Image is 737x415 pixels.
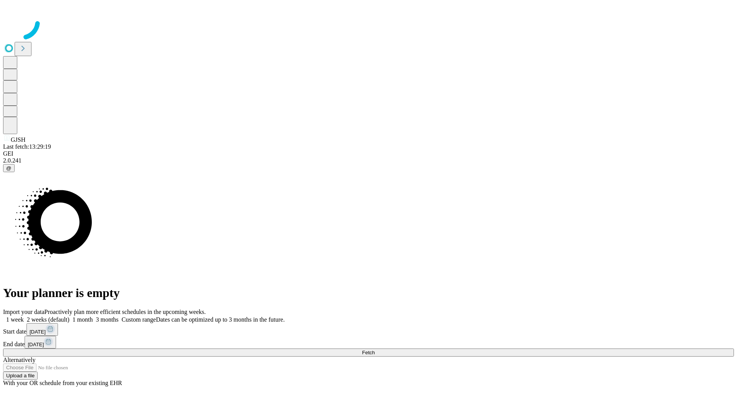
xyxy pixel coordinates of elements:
[3,336,734,349] div: End date
[6,165,12,171] span: @
[3,157,734,164] div: 2.0.241
[25,336,56,349] button: [DATE]
[3,164,15,172] button: @
[45,309,206,315] span: Proactively plan more efficient schedules in the upcoming weeks.
[26,323,58,336] button: [DATE]
[122,316,156,323] span: Custom range
[96,316,119,323] span: 3 months
[3,349,734,357] button: Fetch
[28,342,44,347] span: [DATE]
[30,329,46,335] span: [DATE]
[6,316,24,323] span: 1 week
[3,150,734,157] div: GEI
[3,309,45,315] span: Import your data
[3,286,734,300] h1: Your planner is empty
[3,372,38,380] button: Upload a file
[362,350,375,355] span: Fetch
[3,380,122,386] span: With your OR schedule from your existing EHR
[3,323,734,336] div: Start date
[27,316,69,323] span: 2 weeks (default)
[3,357,35,363] span: Alternatively
[11,136,25,143] span: GJSH
[156,316,284,323] span: Dates can be optimized up to 3 months in the future.
[73,316,93,323] span: 1 month
[3,143,51,150] span: Last fetch: 13:29:19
